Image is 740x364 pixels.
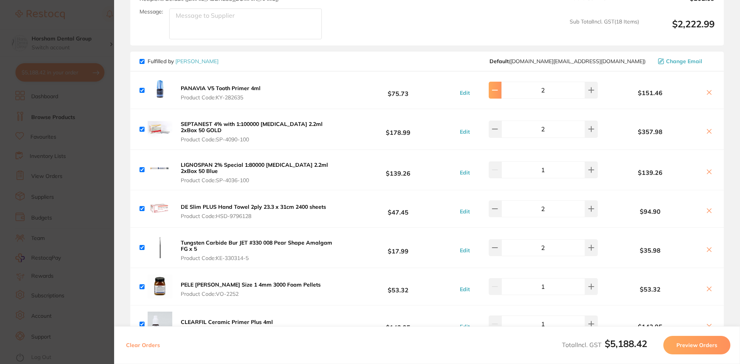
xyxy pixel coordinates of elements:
button: Clear Orders [124,336,162,354]
button: Preview Orders [663,336,730,354]
span: Product Code: KY-282635 [181,94,261,101]
button: CLEARFIL Ceramic Primer Plus 4ml Product Code:KY-282637 [178,319,275,335]
button: Edit [457,247,472,254]
b: $53.32 [600,286,701,293]
b: $178.99 [341,122,456,136]
p: Fulfilled by [148,58,219,64]
b: CLEARFIL Ceramic Primer Plus 4ml [181,319,273,325]
img: eW1ienYybA [148,117,172,141]
button: Edit [457,323,472,330]
output: $2,222.99 [645,18,715,40]
img: bmwzYng4Yw [148,235,172,260]
img: MjBxOGE5cQ [148,158,172,182]
b: $151.46 [600,89,701,96]
button: Edit [457,89,472,96]
span: Product Code: SP-4036-100 [181,177,338,183]
span: Product Code: VO-2252 [181,291,321,297]
b: $75.73 [341,83,456,97]
button: Change Email [656,58,715,65]
b: DE Slim PLUS Hand Towel 2ply 23.3 x 31cm 2400 sheets [181,203,326,210]
img: bzM3cXhxYw [148,196,172,221]
b: $357.98 [600,128,701,135]
b: $35.98 [600,247,701,254]
b: $142.95 [341,317,456,331]
button: LIGNOSPAN 2% Special 1:80000 [MEDICAL_DATA] 2.2ml 2xBox 50 Blue Product Code:SP-4036-100 [178,161,341,184]
button: SEPTANEST 4% with 1:100000 [MEDICAL_DATA] 2.2ml 2xBox 50 GOLD Product Code:SP-4090-100 [178,121,341,143]
span: Sub Total Incl. GST ( 18 Items) [570,18,639,40]
b: $5,188.42 [605,338,647,349]
b: LIGNOSPAN 2% Special 1:80000 [MEDICAL_DATA] 2.2ml 2xBox 50 Blue [181,161,328,174]
img: ZHliZ2l4aA [148,274,172,299]
b: $94.90 [600,208,701,215]
span: Change Email [666,58,702,64]
b: PELE [PERSON_NAME] Size 1 4mm 3000 Foam Pellets [181,281,321,288]
b: SEPTANEST 4% with 1:100000 [MEDICAL_DATA] 2.2ml 2xBox 50 GOLD [181,121,323,134]
b: PANAVIA V5 Tooth Primer 4ml [181,85,261,92]
button: Edit [457,208,472,215]
b: $142.95 [600,323,701,330]
label: Message: [140,8,163,15]
img: M3ZuNXg0Zw [148,312,172,336]
span: customer.care@henryschein.com.au [489,58,646,64]
span: Product Code: HSD-9796128 [181,213,326,219]
b: $139.26 [600,169,701,176]
b: $139.26 [341,163,456,177]
button: PELE [PERSON_NAME] Size 1 4mm 3000 Foam Pellets Product Code:VO-2252 [178,281,323,297]
span: Product Code: KE-330314-5 [181,255,338,261]
span: Total Incl. GST [562,341,647,349]
button: Edit [457,169,472,176]
b: $47.45 [341,201,456,216]
button: Tungsten Carbide Bur JET #330 008 Pear Shape Amalgam FG x 5 Product Code:KE-330314-5 [178,239,341,262]
b: Default [489,58,509,65]
button: Edit [457,128,472,135]
b: $17.99 [341,241,456,255]
span: Product Code: SP-4090-100 [181,136,338,143]
button: PANAVIA V5 Tooth Primer 4ml Product Code:KY-282635 [178,85,263,101]
img: NHIyZjh2ZA [148,78,172,102]
button: Edit [457,286,472,293]
button: DE Slim PLUS Hand Towel 2ply 23.3 x 31cm 2400 sheets Product Code:HSD-9796128 [178,203,328,220]
b: Tungsten Carbide Bur JET #330 008 Pear Shape Amalgam FG x 5 [181,239,332,252]
a: [PERSON_NAME] [175,58,219,65]
b: $53.32 [341,280,456,294]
